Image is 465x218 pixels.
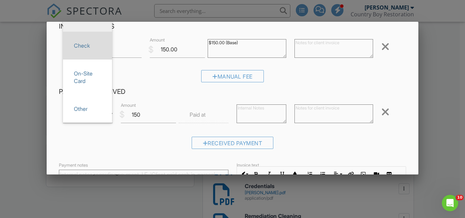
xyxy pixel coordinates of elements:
[250,168,263,181] button: Bold (Ctrl+B)
[68,37,107,54] span: Check
[456,195,464,200] span: 10
[303,168,316,181] button: Ordered List
[263,168,276,181] button: Italic (Ctrl+I)
[370,168,383,181] button: Insert Video
[192,137,274,149] div: Received Payment
[121,102,136,108] label: Amount
[150,37,165,43] label: Amount
[148,44,154,55] div: $
[201,74,264,81] a: Manual Fee
[119,109,125,120] div: $
[237,168,250,181] button: Inline Style
[357,168,370,181] button: Insert Image (Ctrl+P)
[201,70,264,82] div: Manual Fee
[237,162,259,168] label: Invoice text
[208,39,286,58] textarea: $150.00 (Base)
[276,168,289,181] button: Underline (Ctrl+U)
[331,168,344,181] button: Align
[68,100,107,117] span: Other
[59,22,406,31] h4: Inspection Fees
[289,168,302,181] button: Colors
[442,195,458,211] iframe: Intercom live chat
[59,87,406,96] h4: Payments Received
[344,168,357,181] button: Insert Link (Ctrl+K)
[190,111,206,118] label: Paid at
[68,65,107,89] span: On-Site Card
[192,141,274,148] a: Received Payment
[383,168,396,181] button: Insert Table
[316,168,329,181] button: Unordered List
[59,162,88,168] label: Payment notes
